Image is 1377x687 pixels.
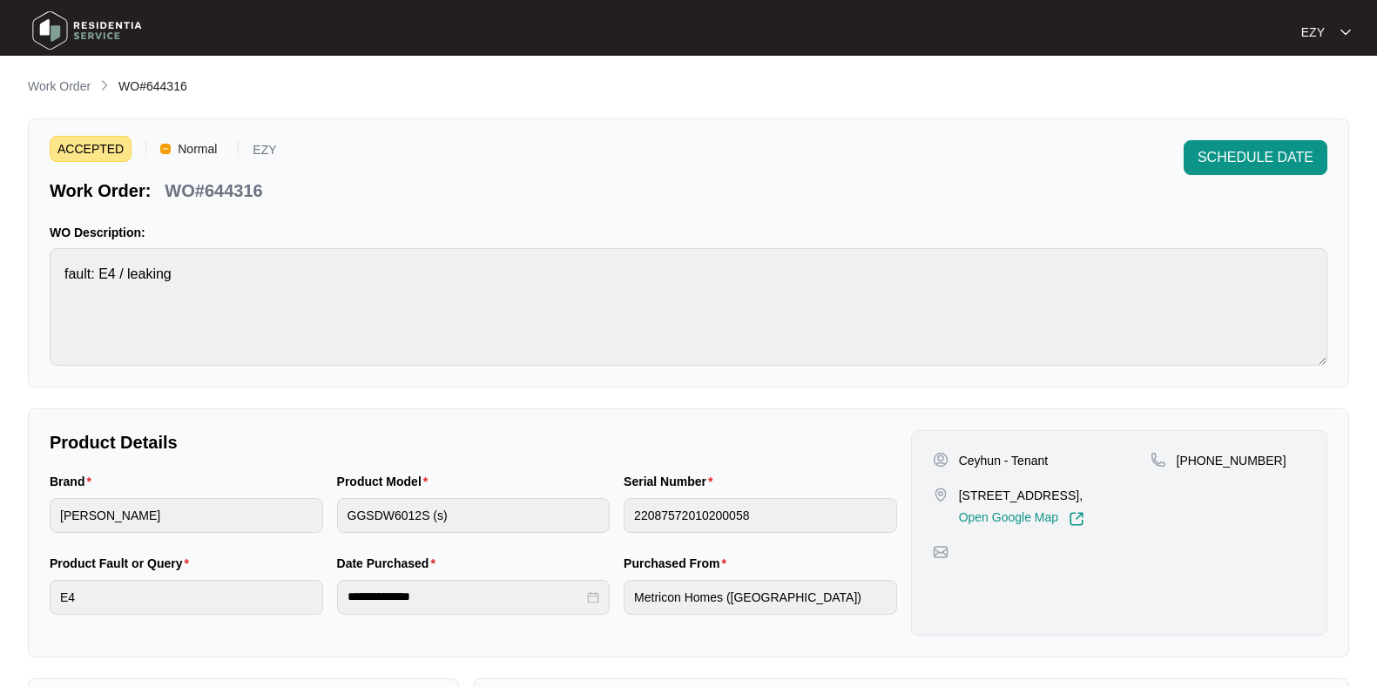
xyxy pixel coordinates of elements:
label: Serial Number [624,473,719,490]
a: Open Google Map [959,511,1084,527]
p: Product Details [50,430,897,455]
p: WO Description: [50,224,1327,241]
input: Brand [50,498,323,533]
textarea: fault: E4 / leaking [50,248,1327,366]
img: map-pin [933,544,948,560]
img: chevron-right [98,78,111,92]
label: Product Fault or Query [50,555,196,572]
input: Product Fault or Query [50,580,323,615]
a: Work Order [24,77,94,97]
p: EZY [253,144,276,162]
img: Link-External [1069,511,1084,527]
label: Brand [50,473,98,490]
label: Date Purchased [337,555,442,572]
img: map-pin [1151,452,1166,468]
p: [STREET_ADDRESS], [959,487,1084,504]
p: EZY [1301,24,1325,41]
p: Ceyhun - Tenant [959,452,1048,469]
p: Work Order: [50,178,151,203]
label: Purchased From [624,555,733,572]
input: Purchased From [624,580,897,615]
p: Work Order [28,77,91,95]
img: residentia service logo [26,4,148,57]
img: user-pin [933,452,948,468]
p: WO#644316 [165,178,262,203]
span: WO#644316 [118,79,187,93]
img: dropdown arrow [1340,28,1351,37]
input: Date Purchased [348,588,584,606]
span: ACCEPTED [50,136,132,162]
button: SCHEDULE DATE [1184,140,1327,175]
input: Serial Number [624,498,897,533]
span: Normal [171,136,224,162]
input: Product Model [337,498,611,533]
img: Vercel Logo [160,144,171,154]
img: map-pin [933,487,948,502]
label: Product Model [337,473,435,490]
p: [PHONE_NUMBER] [1177,452,1286,469]
span: SCHEDULE DATE [1198,147,1313,168]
